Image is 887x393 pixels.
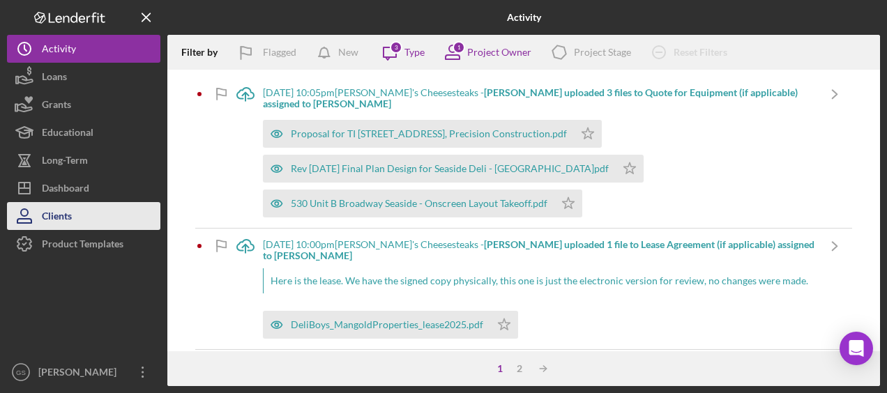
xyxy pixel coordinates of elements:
[35,358,126,390] div: [PERSON_NAME]
[42,230,123,261] div: Product Templates
[263,120,602,148] button: Proposal for TI [STREET_ADDRESS], Precision Construction.pdf
[291,198,547,209] div: 530 Unit B Broadway Seaside - Onscreen Layout Takeoff.pdf
[7,358,160,386] button: GS[PERSON_NAME]
[16,369,26,376] text: GS
[228,77,852,228] a: [DATE] 10:05pm[PERSON_NAME]'s Cheesesteaks -[PERSON_NAME] uploaded 3 files to Quote for Equipment...
[263,239,817,261] div: [DATE] 10:00pm [PERSON_NAME]'s Cheesesteaks -
[338,38,358,66] div: New
[263,311,518,339] button: DeliBoys_MangoldProperties_lease2025.pdf
[7,230,160,258] button: Product Templates
[7,146,160,174] button: Long-Term
[42,63,67,94] div: Loans
[263,268,817,293] div: Here is the lease. We have the signed copy physically, this one is just the electronic version fo...
[507,12,541,23] b: Activity
[390,41,402,54] div: 3
[642,38,741,66] button: Reset Filters
[7,63,160,91] button: Loans
[310,38,372,66] button: New
[181,47,228,58] div: Filter by
[263,155,644,183] button: Rev [DATE] Final Plan Design for Seaside Deli - [GEOGRAPHIC_DATA]pdf
[674,38,727,66] div: Reset Filters
[263,87,817,109] div: [DATE] 10:05pm [PERSON_NAME]'s Cheesesteaks -
[467,47,531,58] div: Project Owner
[42,174,89,206] div: Dashboard
[228,38,310,66] button: Flagged
[404,47,425,58] div: Type
[7,35,160,63] button: Activity
[291,128,567,139] div: Proposal for TI [STREET_ADDRESS], Precision Construction.pdf
[7,91,160,118] button: Grants
[7,202,160,230] button: Clients
[574,47,631,58] div: Project Stage
[510,363,529,374] div: 2
[7,118,160,146] button: Educational
[840,332,873,365] div: Open Intercom Messenger
[453,41,465,54] div: 1
[291,319,483,330] div: DeliBoys_MangoldProperties_lease2025.pdf
[42,146,88,178] div: Long-Term
[263,190,582,217] button: 530 Unit B Broadway Seaside - Onscreen Layout Takeoff.pdf
[42,35,76,66] div: Activity
[228,229,852,349] a: [DATE] 10:00pm[PERSON_NAME]'s Cheesesteaks -[PERSON_NAME] uploaded 1 file to Lease Agreement (if ...
[263,38,296,66] div: Flagged
[42,202,72,233] div: Clients
[263,86,798,109] b: [PERSON_NAME] uploaded 3 files to Quote for Equipment (if applicable) assigned to [PERSON_NAME]
[42,118,93,150] div: Educational
[291,163,609,174] div: Rev [DATE] Final Plan Design for Seaside Deli - [GEOGRAPHIC_DATA]pdf
[263,238,814,261] b: [PERSON_NAME] uploaded 1 file to Lease Agreement (if applicable) assigned to [PERSON_NAME]
[490,363,510,374] div: 1
[7,174,160,202] button: Dashboard
[42,91,71,122] div: Grants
